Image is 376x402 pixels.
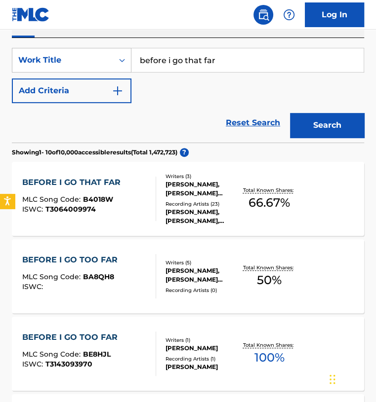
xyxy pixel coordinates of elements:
div: BEFORE I GO TOO FAR [22,331,123,343]
iframe: Chat Widget [327,355,376,402]
div: Recording Artists ( 23 ) [166,200,240,208]
div: Recording Artists ( 0 ) [166,287,240,294]
span: ? [180,148,189,157]
span: MLC Song Code : [22,195,83,204]
span: BA8QH8 [83,272,114,281]
div: Help [279,5,299,25]
a: BEFORE I GO THAT FARMLC Song Code:B4018WISWC:T3064009974Writers (3)[PERSON_NAME], [PERSON_NAME] [... [12,162,364,236]
div: Writers ( 1 ) [166,336,240,344]
a: Log In [305,2,364,27]
button: Add Criteria [12,78,131,103]
div: BEFORE I GO TOO FAR [22,254,123,266]
a: Public Search [253,5,273,25]
div: [PERSON_NAME] [166,363,240,371]
div: [PERSON_NAME], [PERSON_NAME] [PERSON_NAME], [PERSON_NAME], [PERSON_NAME], [PERSON_NAME] [166,266,240,284]
span: T3143093970 [45,360,92,368]
span: 100 % [254,349,284,366]
img: MLC Logo [12,7,50,22]
span: 66.67 % [249,194,290,212]
img: search [257,9,269,21]
span: T3064009974 [45,205,96,214]
p: Total Known Shares: [243,264,295,271]
img: 9d2ae6d4665cec9f34b9.svg [112,85,124,97]
span: MLC Song Code : [22,350,83,359]
div: [PERSON_NAME] [166,344,240,353]
span: ISWC : [22,282,45,291]
a: BEFORE I GO TOO FARMLC Song Code:BE8HJLISWC:T3143093970Writers (1)[PERSON_NAME]Recording Artists ... [12,317,364,391]
div: Work Title [18,54,107,66]
div: Drag [330,365,335,394]
a: Reset Search [221,112,285,134]
form: Search Form [12,48,364,143]
span: B4018W [83,195,113,204]
div: [PERSON_NAME], [PERSON_NAME] [PERSON_NAME] [PERSON_NAME] [166,180,240,198]
p: Showing 1 - 10 of 10,000 accessible results (Total 1,472,723 ) [12,148,177,157]
div: Recording Artists ( 1 ) [166,355,240,363]
a: BEFORE I GO TOO FARMLC Song Code:BA8QH8ISWC:Writers (5)[PERSON_NAME], [PERSON_NAME] [PERSON_NAME]... [12,239,364,313]
div: [PERSON_NAME], [PERSON_NAME], [PERSON_NAME], [PERSON_NAME], [PERSON_NAME] [166,208,240,225]
p: Total Known Shares: [243,186,295,194]
span: MLC Song Code : [22,272,83,281]
img: help [283,9,295,21]
div: Writers ( 5 ) [166,259,240,266]
button: Search [290,113,364,138]
div: Writers ( 3 ) [166,173,240,180]
span: BE8HJL [83,350,111,359]
div: BEFORE I GO THAT FAR [22,177,125,188]
p: Total Known Shares: [243,341,295,349]
span: ISWC : [22,205,45,214]
span: ISWC : [22,360,45,368]
span: 50 % [257,271,282,289]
